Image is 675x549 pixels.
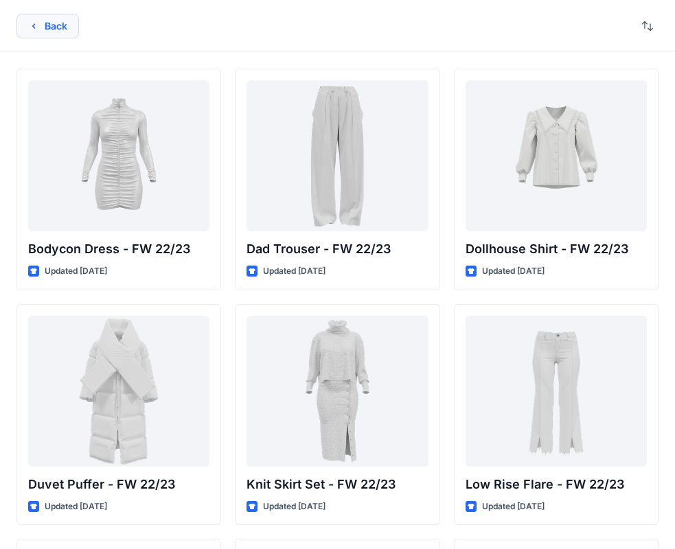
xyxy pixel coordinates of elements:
p: Dollhouse Shirt - FW 22/23 [466,240,647,259]
p: Updated [DATE] [263,500,325,514]
p: Low Rise Flare - FW 22/23 [466,475,647,494]
p: Updated [DATE] [263,264,325,279]
p: Bodycon Dress - FW 22/23 [28,240,209,259]
a: Dollhouse Shirt - FW 22/23 [466,80,647,231]
p: Knit Skirt Set - FW 22/23 [247,475,428,494]
a: Duvet Puffer - FW 22/23 [28,316,209,467]
p: Updated [DATE] [482,500,545,514]
a: Bodycon Dress - FW 22/23 [28,80,209,231]
p: Updated [DATE] [45,264,107,279]
a: Dad Trouser - FW 22/23 [247,80,428,231]
p: Updated [DATE] [45,500,107,514]
button: Back [16,14,79,38]
a: Low Rise Flare - FW 22/23 [466,316,647,467]
p: Duvet Puffer - FW 22/23 [28,475,209,494]
p: Dad Trouser - FW 22/23 [247,240,428,259]
p: Updated [DATE] [482,264,545,279]
a: Knit Skirt Set - FW 22/23 [247,316,428,467]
